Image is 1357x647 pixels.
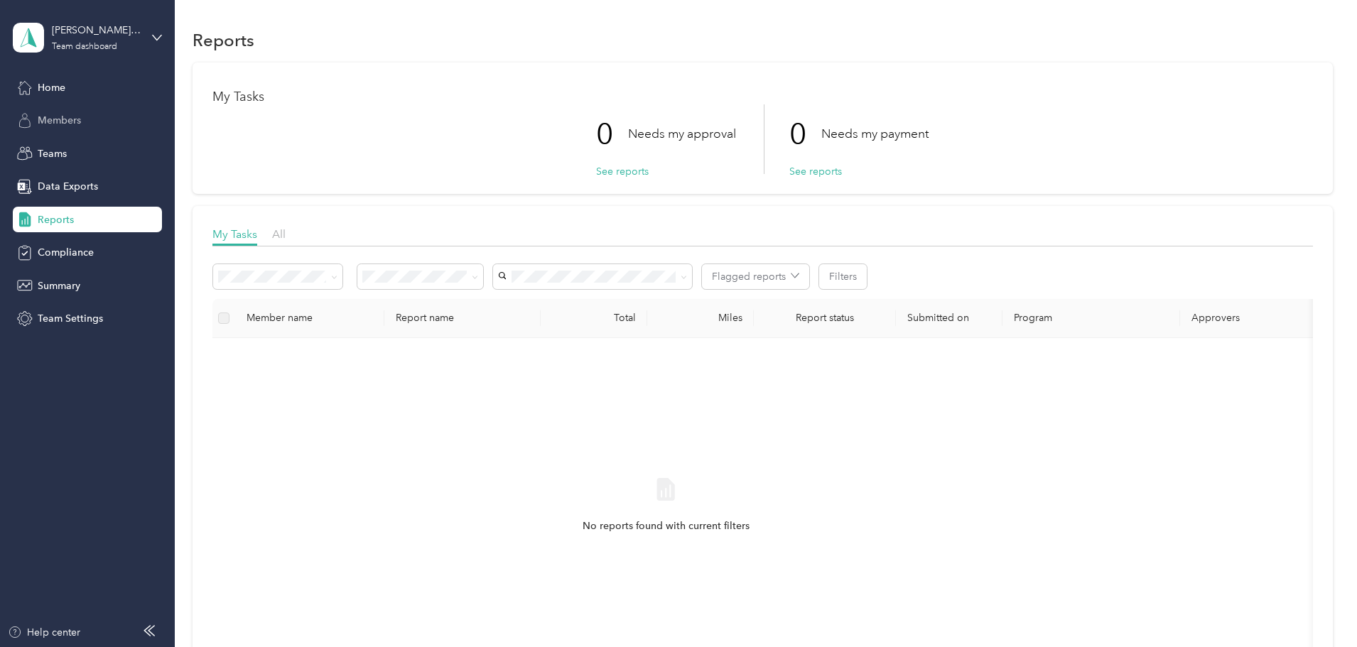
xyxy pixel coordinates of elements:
[193,33,254,48] h1: Reports
[212,89,1313,104] h1: My Tasks
[1277,567,1357,647] iframe: Everlance-gr Chat Button Frame
[212,227,257,241] span: My Tasks
[38,212,74,227] span: Reports
[235,299,384,338] th: Member name
[659,312,742,324] div: Miles
[8,625,80,640] button: Help center
[384,299,541,338] th: Report name
[583,518,750,534] span: No reports found with current filters
[765,312,885,324] span: Report status
[38,80,65,95] span: Home
[52,43,117,51] div: Team dashboard
[789,164,842,179] button: See reports
[38,245,94,260] span: Compliance
[52,23,141,38] div: [PERSON_NAME][DOMAIN_NAME][EMAIL_ADDRESS][PERSON_NAME][DOMAIN_NAME]
[702,264,809,289] button: Flagged reports
[1180,299,1322,338] th: Approvers
[819,264,867,289] button: Filters
[821,125,929,143] p: Needs my payment
[247,312,373,324] div: Member name
[896,299,1002,338] th: Submitted on
[38,311,103,326] span: Team Settings
[38,113,81,128] span: Members
[38,146,67,161] span: Teams
[628,125,736,143] p: Needs my approval
[789,104,821,164] p: 0
[272,227,286,241] span: All
[596,104,628,164] p: 0
[552,312,636,324] div: Total
[1002,299,1180,338] th: Program
[38,179,98,194] span: Data Exports
[38,278,80,293] span: Summary
[596,164,649,179] button: See reports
